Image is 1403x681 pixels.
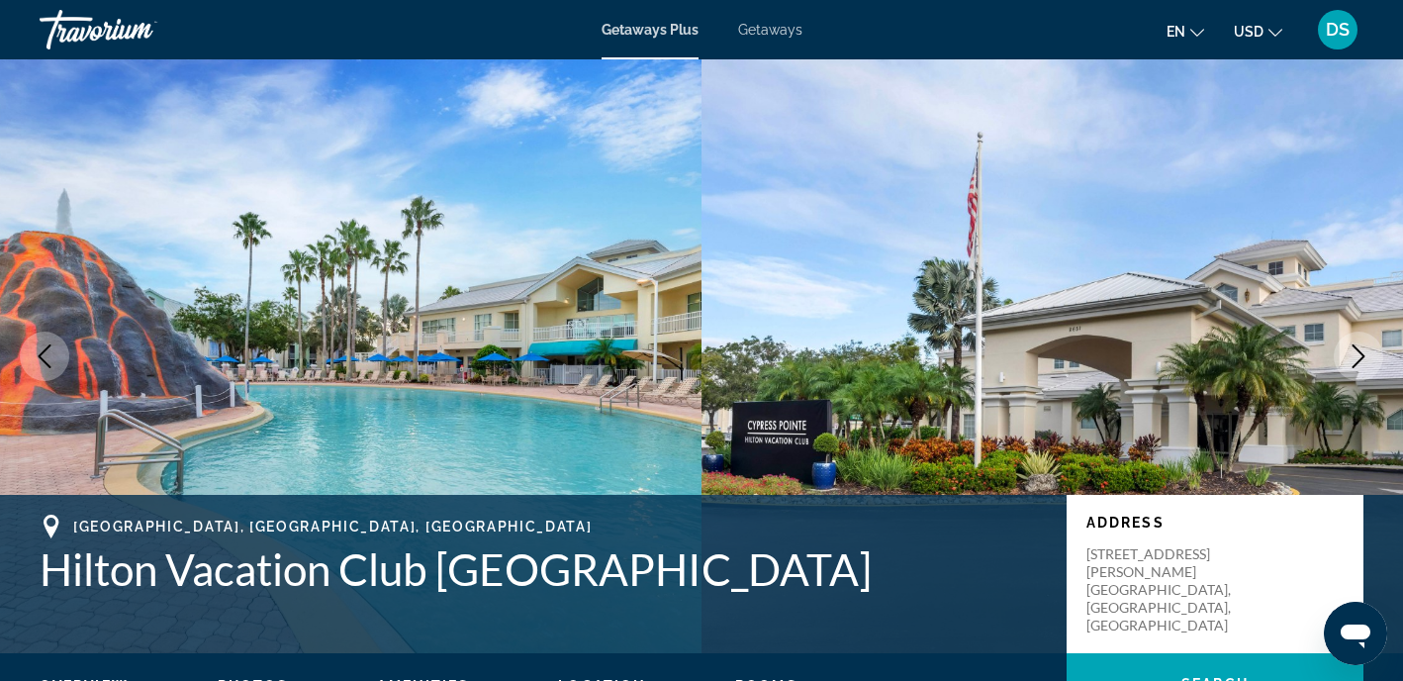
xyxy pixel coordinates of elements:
[1312,9,1363,50] button: User Menu
[1086,545,1245,634] p: [STREET_ADDRESS][PERSON_NAME] [GEOGRAPHIC_DATA], [GEOGRAPHIC_DATA], [GEOGRAPHIC_DATA]
[73,519,592,535] span: [GEOGRAPHIC_DATA], [GEOGRAPHIC_DATA], [GEOGRAPHIC_DATA]
[40,543,1047,595] h1: Hilton Vacation Club [GEOGRAPHIC_DATA]
[1334,332,1383,381] button: Next image
[20,332,69,381] button: Previous image
[1324,602,1387,665] iframe: Button to launch messaging window
[1167,17,1204,46] button: Change language
[738,22,802,38] a: Getaways
[1326,20,1350,40] span: DS
[1234,24,1263,40] span: USD
[1167,24,1185,40] span: en
[40,4,237,55] a: Travorium
[602,22,699,38] a: Getaways Plus
[1234,17,1282,46] button: Change currency
[1086,515,1344,531] p: Address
